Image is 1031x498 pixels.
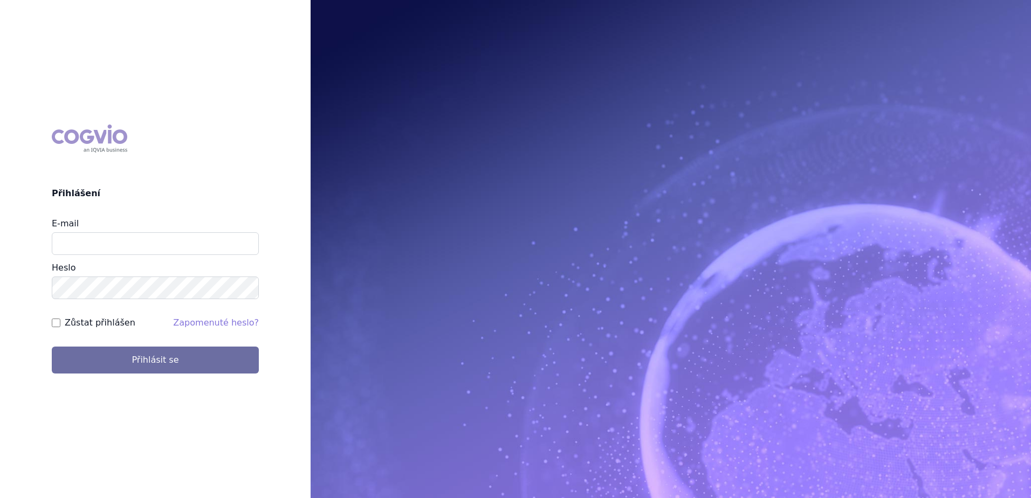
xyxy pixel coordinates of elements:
a: Zapomenuté heslo? [173,317,259,328]
label: Zůstat přihlášen [65,316,135,329]
div: COGVIO [52,124,127,153]
button: Přihlásit se [52,347,259,373]
label: Heslo [52,262,75,273]
h2: Přihlášení [52,187,259,200]
label: E-mail [52,218,79,229]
